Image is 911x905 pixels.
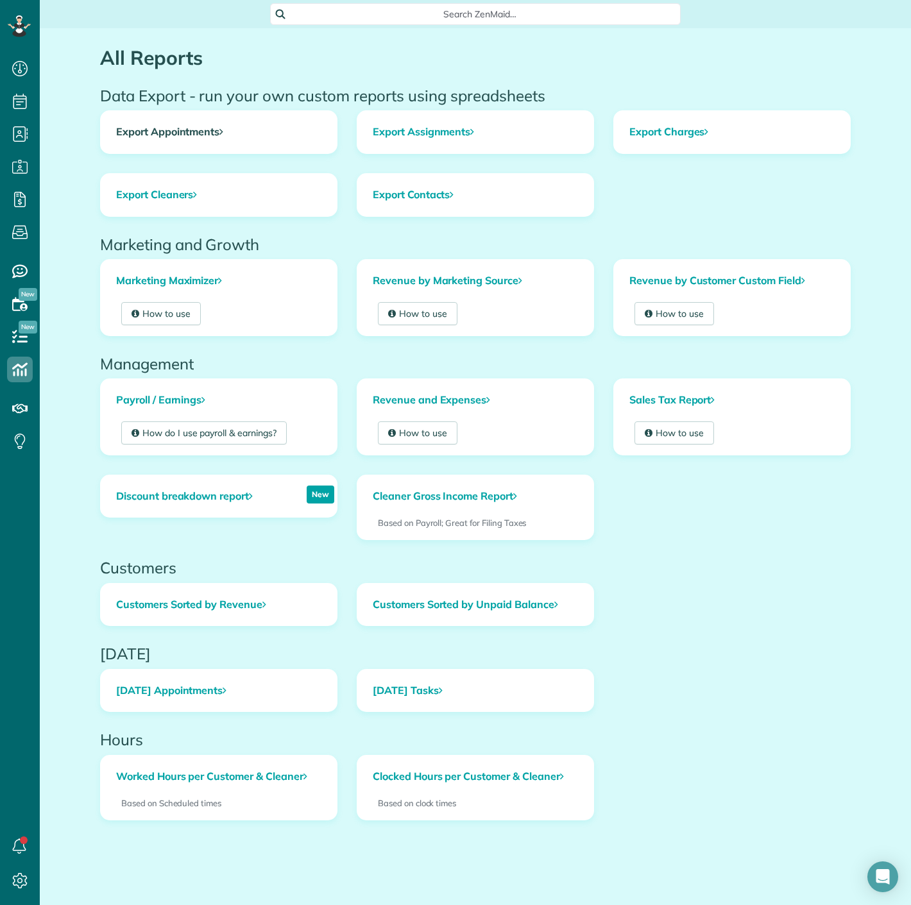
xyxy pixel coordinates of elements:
[357,379,593,421] a: Revenue and Expenses
[357,174,593,216] a: Export Contacts
[357,111,593,153] a: Export Assignments
[378,302,457,325] a: How to use
[634,421,714,444] a: How to use
[357,756,593,798] a: Clocked Hours per Customer & Cleaner
[121,797,316,809] p: Based on Scheduled times
[101,670,337,712] a: [DATE] Appointments
[101,584,337,626] a: Customers Sorted by Revenue
[357,475,532,518] a: Cleaner Gross Income Report
[867,861,898,892] div: Open Intercom Messenger
[614,111,850,153] a: Export Charges
[100,355,851,372] h2: Management
[614,379,850,421] a: Sales Tax Report
[19,288,37,301] span: New
[378,517,573,529] p: Based on Payroll; Great for Filing Taxes
[101,174,337,216] a: Export Cleaners
[634,302,714,325] a: How to use
[121,421,287,444] a: How do I use payroll & earnings?
[101,475,268,518] a: Discount breakdown report
[378,421,457,444] a: How to use
[19,321,37,334] span: New
[378,797,573,809] p: Based on clock times
[307,486,334,503] p: New
[121,302,201,325] a: How to use
[357,260,593,302] a: Revenue by Marketing Source
[100,559,851,576] h2: Customers
[100,731,851,748] h2: Hours
[100,236,851,253] h2: Marketing and Growth
[357,584,593,626] a: Customers Sorted by Unpaid Balance
[101,260,337,302] a: Marketing Maximizer
[100,47,851,69] h1: All Reports
[101,111,337,153] a: Export Appointments
[100,87,851,104] h2: Data Export - run your own custom reports using spreadsheets
[614,260,850,302] a: Revenue by Customer Custom Field
[357,670,593,712] a: [DATE] Tasks
[101,379,337,421] a: Payroll / Earnings
[100,645,851,662] h2: [DATE]
[101,756,337,798] a: Worked Hours per Customer & Cleaner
